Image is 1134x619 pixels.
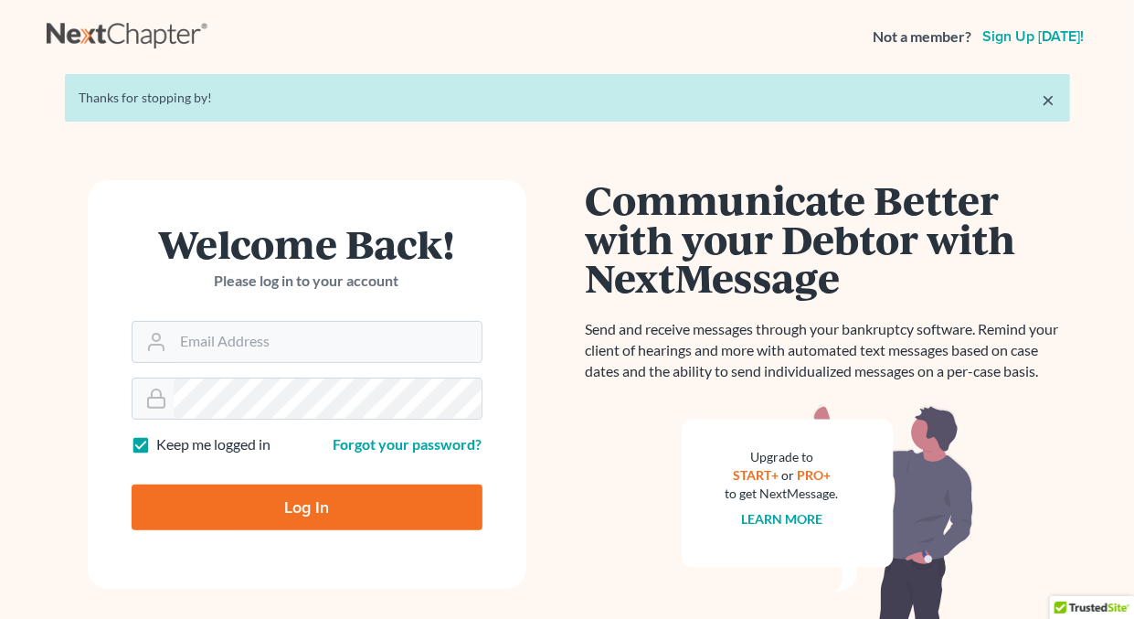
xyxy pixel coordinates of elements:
p: Please log in to your account [132,271,482,292]
input: Email Address [174,322,482,362]
span: or [781,467,794,483]
div: Upgrade to [726,448,839,466]
a: Learn more [741,511,822,527]
a: Sign up [DATE]! [980,29,1088,44]
h1: Communicate Better with your Debtor with NextMessage [586,180,1070,297]
h1: Welcome Back! [132,224,482,263]
a: START+ [733,467,779,483]
div: to get NextMessage. [726,485,839,503]
label: Keep me logged in [157,434,271,455]
a: × [1043,89,1055,111]
div: Thanks for stopping by! [79,89,1055,107]
p: Send and receive messages through your bankruptcy software. Remind your client of hearings and mo... [586,319,1070,382]
input: Log In [132,485,482,530]
a: Forgot your password? [334,435,482,453]
strong: Not a member? [874,27,972,48]
a: PRO+ [797,467,831,483]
